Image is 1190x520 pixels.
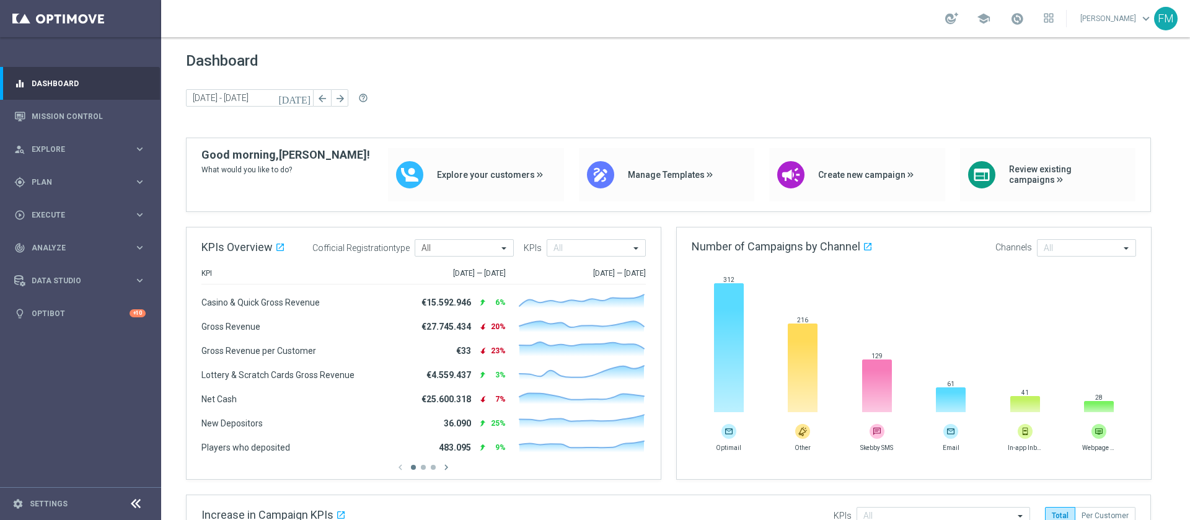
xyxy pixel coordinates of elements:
[32,67,146,100] a: Dashboard
[30,500,68,508] a: Settings
[134,143,146,155] i: keyboard_arrow_right
[32,211,134,219] span: Execute
[32,100,146,133] a: Mission Control
[14,308,25,319] i: lightbulb
[32,244,134,252] span: Analyze
[14,177,134,188] div: Plan
[14,78,25,89] i: equalizer
[14,275,134,286] div: Data Studio
[977,12,990,25] span: school
[14,144,134,155] div: Explore
[14,144,25,155] i: person_search
[14,112,146,121] button: Mission Control
[14,243,146,253] button: track_changes Analyze keyboard_arrow_right
[14,177,146,187] button: gps_fixed Plan keyboard_arrow_right
[14,209,25,221] i: play_circle_outline
[14,79,146,89] button: equalizer Dashboard
[134,209,146,221] i: keyboard_arrow_right
[14,144,146,154] button: person_search Explore keyboard_arrow_right
[14,177,25,188] i: gps_fixed
[14,309,146,319] button: lightbulb Optibot +10
[1139,12,1153,25] span: keyboard_arrow_down
[32,178,134,186] span: Plan
[14,242,25,253] i: track_changes
[1079,9,1154,28] a: [PERSON_NAME]keyboard_arrow_down
[14,100,146,133] div: Mission Control
[134,176,146,188] i: keyboard_arrow_right
[14,210,146,220] button: play_circle_outline Execute keyboard_arrow_right
[14,209,134,221] div: Execute
[32,146,134,153] span: Explore
[130,309,146,317] div: +10
[134,275,146,286] i: keyboard_arrow_right
[32,277,134,284] span: Data Studio
[134,242,146,253] i: keyboard_arrow_right
[14,242,134,253] div: Analyze
[14,67,146,100] div: Dashboard
[12,498,24,509] i: settings
[14,297,146,330] div: Optibot
[1154,7,1178,30] div: FM
[32,297,130,330] a: Optibot
[14,276,146,286] button: Data Studio keyboard_arrow_right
